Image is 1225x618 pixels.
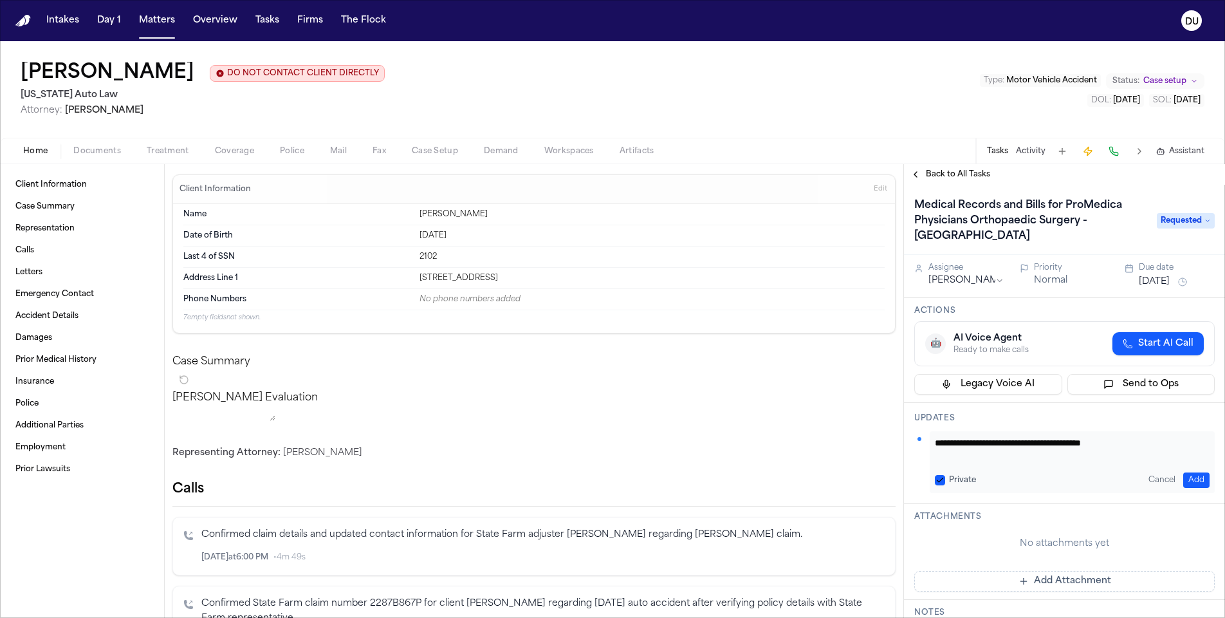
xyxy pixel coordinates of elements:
button: Add Task [1053,142,1071,160]
button: Tasks [250,9,284,32]
span: Start AI Call [1138,337,1193,350]
span: DO NOT CONTACT CLIENT DIRECTLY [227,68,379,79]
div: Assignee [928,263,1004,273]
a: Case Summary [10,196,154,217]
p: Confirmed claim details and updated contact information for State Farm adjuster [PERSON_NAME] reg... [201,528,885,543]
h2: Case Summary [172,354,896,370]
button: Add Attachment [914,571,1215,592]
button: Create Immediate Task [1079,142,1097,160]
button: Legacy Voice AI [914,374,1062,395]
button: Edit Type: Motor Vehicle Accident [980,74,1101,87]
button: Back to All Tasks [904,169,997,180]
button: Day 1 [92,9,126,32]
div: [PERSON_NAME] [172,447,896,460]
div: No attachments yet [914,538,1215,550]
span: Home [23,146,48,156]
a: Home [15,15,31,27]
button: Edit SOL: 2028-07-02 [1149,94,1204,107]
button: The Flock [336,9,391,32]
dt: Date of Birth [183,230,412,241]
button: Edit matter name [21,62,194,85]
div: No phone numbers added [419,294,885,304]
dt: Address Line 1 [183,273,412,283]
textarea: Add your update [935,436,1200,462]
span: Treatment [147,146,189,156]
img: Finch Logo [15,15,31,27]
a: Representation [10,218,154,239]
a: Police [10,393,154,414]
button: Overview [188,9,243,32]
p: [PERSON_NAME] Evaluation [172,390,896,406]
a: Emergency Contact [10,284,154,304]
button: Cancel [1143,473,1181,488]
span: Police [280,146,304,156]
a: Prior Medical History [10,350,154,370]
span: Artifacts [620,146,654,156]
div: [DATE] [419,230,885,241]
button: Edit [870,179,891,200]
div: [PERSON_NAME] [419,209,885,220]
h3: Notes [914,608,1215,618]
h3: Attachments [914,512,1215,522]
span: Representing Attorney: [172,448,281,458]
a: Calls [10,240,154,261]
span: • 4m 49s [273,552,306,563]
button: Activity [1016,146,1045,156]
span: DOL : [1091,97,1111,104]
span: Phone Numbers [183,294,246,304]
div: AI Voice Agent [953,332,1029,345]
span: Back to All Tasks [926,169,990,180]
div: [STREET_ADDRESS] [419,273,885,283]
button: Matters [134,9,180,32]
a: Additional Parties [10,415,154,436]
a: Letters [10,262,154,283]
span: Requested [1157,213,1215,229]
h3: Updates [914,413,1215,424]
h1: Medical Records and Bills for ProMedica Physicians Orthopaedic Surgery - [GEOGRAPHIC_DATA] [909,195,1149,247]
span: Assistant [1169,146,1204,156]
div: Priority [1034,263,1110,273]
a: Prior Lawsuits [10,459,154,480]
h2: Calls [172,480,896,498]
span: Status: [1112,76,1139,86]
button: Assistant [1156,146,1204,156]
label: Private [949,475,976,485]
span: Attorney: [21,106,62,115]
a: Client Information [10,174,154,195]
span: [DATE] [1113,97,1140,104]
button: Snooze task [1175,274,1190,290]
span: [PERSON_NAME] [65,106,143,115]
button: Start AI Call [1112,332,1204,355]
h1: [PERSON_NAME] [21,62,194,85]
span: Coverage [215,146,254,156]
div: Due date [1139,263,1215,273]
span: Motor Vehicle Accident [1006,77,1097,84]
span: Case setup [1143,76,1186,86]
a: Intakes [41,9,84,32]
span: Documents [73,146,121,156]
div: Ready to make calls [953,345,1029,355]
button: [DATE] [1139,276,1170,288]
h3: Client Information [177,184,253,194]
button: Edit client contact restriction [210,65,385,82]
button: Edit DOL: 2025-07-02 [1087,94,1144,107]
button: Tasks [987,146,1008,156]
button: Change status from Case setup [1106,73,1204,89]
h2: [US_STATE] Auto Law [21,88,385,103]
button: Normal [1034,274,1067,287]
span: Type : [984,77,1004,84]
span: Case Setup [412,146,458,156]
a: Insurance [10,371,154,392]
a: Accident Details [10,306,154,326]
span: 🤖 [930,337,941,350]
span: [DATE] at 6:00 PM [201,552,268,563]
span: Mail [330,146,347,156]
button: Firms [292,9,328,32]
span: Workspaces [544,146,594,156]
